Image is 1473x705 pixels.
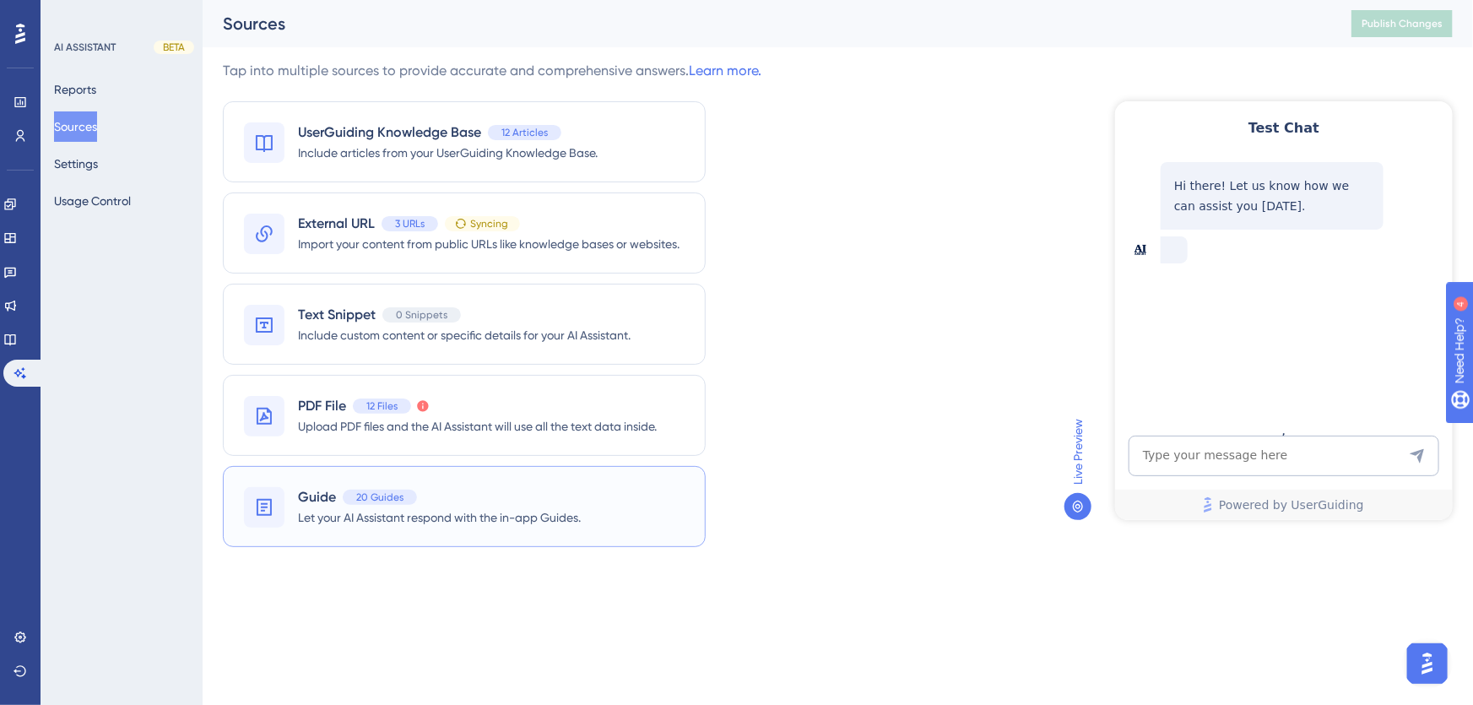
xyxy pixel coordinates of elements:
[689,62,761,79] a: Learn more.
[396,308,447,322] span: 0 Snippets
[298,416,657,437] span: Upload PDF files and the AI Assistant will use all the text data inside.
[1351,10,1453,37] button: Publish Changes
[366,399,398,413] span: 12 Files
[154,41,194,54] div: BETA
[54,111,97,142] button: Sources
[1068,419,1088,485] span: Live Preview
[298,122,481,143] span: UserGuiding Knowledge Base
[298,507,581,528] span: Let your AI Assistant respond with the in-app Guides.
[54,149,98,179] button: Settings
[40,4,106,24] span: Need Help?
[1362,17,1443,30] span: Publish Changes
[395,217,425,230] span: 3 URLs
[298,234,680,254] span: Import your content from public URLs like knowledge bases or websites.
[298,305,376,325] span: Text Snippet
[470,217,508,230] span: Syncing
[54,74,96,105] button: Reports
[298,214,375,234] span: External URL
[223,61,761,81] div: Tap into multiple sources to provide accurate and comprehensive answers.
[54,186,131,216] button: Usage Control
[501,126,548,139] span: 12 Articles
[356,491,403,504] span: 20 Guides
[298,143,598,163] span: Include articles from your UserGuiding Knowledge Base.
[298,396,346,416] span: PDF File
[223,12,1309,35] div: Sources
[1402,638,1453,689] iframe: UserGuiding AI Assistant Launcher
[1115,101,1453,520] iframe: UserGuiding AI Assistant
[117,8,122,22] div: 4
[298,487,336,507] span: Guide
[298,325,631,345] span: Include custom content or specific details for your AI Assistant.
[54,41,116,54] div: AI ASSISTANT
